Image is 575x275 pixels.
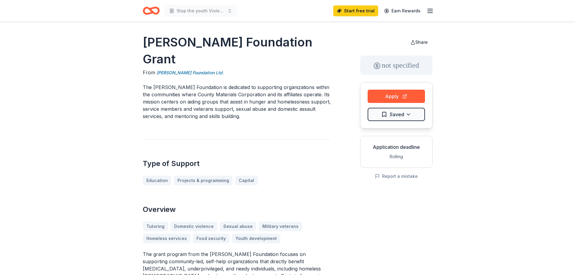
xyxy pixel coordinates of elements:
a: Projects & programming [174,176,233,185]
span: Share [415,40,428,45]
span: Stop the youth Violence [177,7,225,14]
div: Rolling [365,153,427,160]
button: Share [406,36,433,48]
a: [PERSON_NAME] Foundation Ltd. [157,69,224,76]
a: Home [143,4,160,18]
button: Saved [368,108,425,121]
button: Report a mistake [375,173,418,180]
div: From [143,69,331,76]
div: Application deadline [365,143,427,151]
a: Earn Rewards [381,5,424,16]
h2: Type of Support [143,159,331,168]
a: Education [143,176,171,185]
a: Start free trial [333,5,378,16]
button: Stop the youth Violence [165,5,237,17]
h2: Overview [143,205,331,214]
p: The [PERSON_NAME] Foundation is dedicated to supporting organizations within the communities wher... [143,84,331,120]
a: Capital [235,176,258,185]
div: not specified [360,56,433,75]
button: Apply [368,90,425,103]
h1: [PERSON_NAME] Foundation Grant [143,34,331,68]
span: Saved [390,110,404,118]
